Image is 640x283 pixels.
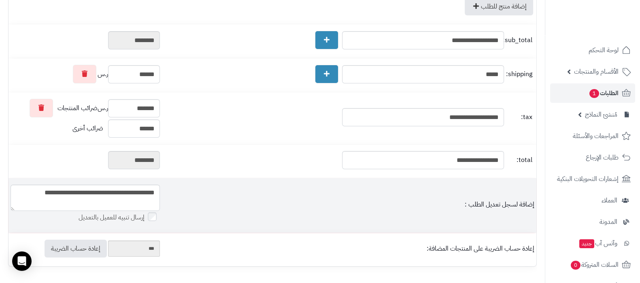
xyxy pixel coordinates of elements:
span: لوحة التحكم [589,45,619,56]
div: ر.س [11,99,160,117]
span: sub_total: [506,36,532,45]
span: tax: [506,113,532,122]
a: السلات المتروكة0 [550,255,635,274]
span: الأقسام والمنتجات [574,66,619,77]
span: الطلبات [589,87,619,99]
span: ضرائب أخرى [72,123,103,133]
div: إعادة حساب الضريبة على المنتجات المضافة: [164,244,534,253]
span: إشعارات التحويلات البنكية [557,173,619,185]
a: لوحة التحكم [550,40,635,60]
div: Open Intercom Messenger [12,251,32,271]
label: إرسال تنبيه للعميل بالتعديل [79,213,160,222]
span: total: [506,155,532,165]
span: مُنشئ النماذج [585,109,617,120]
a: إشعارات التحويلات البنكية [550,169,635,189]
a: المدونة [550,212,635,232]
span: السلات المتروكة [570,259,619,270]
span: جديد [579,239,594,248]
a: الطلبات1 [550,83,635,103]
span: 1 [589,89,600,98]
a: العملاء [550,191,635,210]
span: المراجعات والأسئلة [573,130,619,142]
span: طلبات الإرجاع [586,152,619,163]
span: المدونة [600,216,617,228]
a: المراجعات والأسئلة [550,126,635,146]
a: وآتس آبجديد [550,234,635,253]
div: ر.س [11,65,160,83]
div: إضافة لسجل تعديل الطلب : [164,200,534,209]
span: ضرائب المنتجات [57,104,98,113]
span: 0 [570,260,581,270]
img: logo-2.png [585,13,632,30]
span: وآتس آب [578,238,617,249]
span: shipping: [506,70,532,79]
input: إرسال تنبيه للعميل بالتعديل [148,212,157,221]
a: طلبات الإرجاع [550,148,635,167]
span: العملاء [602,195,617,206]
a: إعادة حساب الضريبة [45,240,107,257]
